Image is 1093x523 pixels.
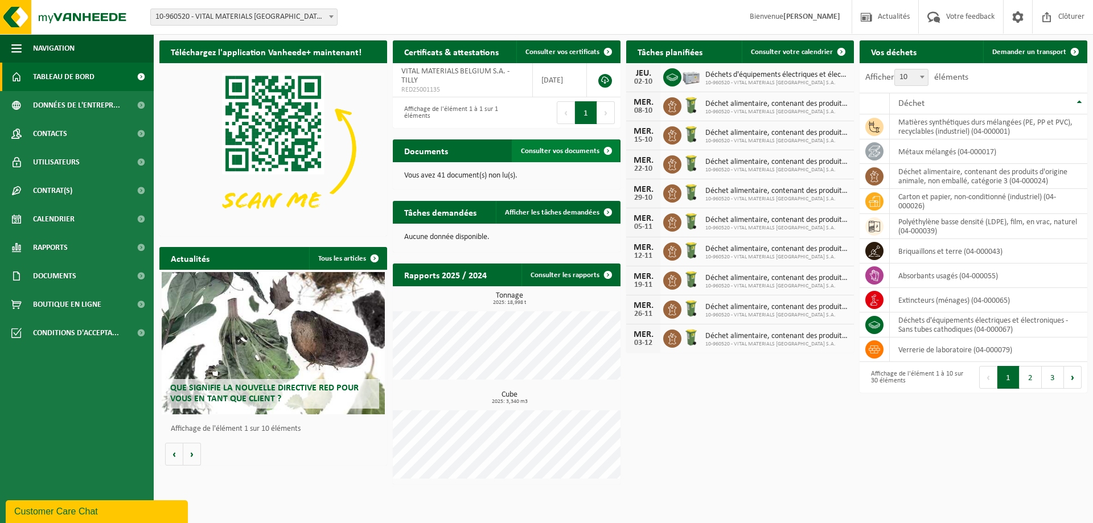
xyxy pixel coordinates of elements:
img: WB-0140-HPE-GN-50 [681,154,701,173]
h3: Tonnage [398,292,621,306]
span: Déchet alimentaire, contenant des produits d'origine animale, non emballé, catég... [705,332,848,341]
td: métaux mélangés (04-000017) [890,139,1087,164]
h2: Téléchargez l'application Vanheede+ maintenant! [159,40,373,63]
span: 10-960520 - VITAL MATERIALS [GEOGRAPHIC_DATA] S.A. [705,225,848,232]
span: 10-960520 - VITAL MATERIALS BELGIUM S.A. - TILLY [150,9,338,26]
h2: Tâches planifiées [626,40,714,63]
div: 05-11 [632,223,655,231]
div: MER. [632,98,655,107]
span: Consulter vos certificats [525,48,599,56]
button: Volgende [183,443,201,466]
span: 10-960520 - VITAL MATERIALS [GEOGRAPHIC_DATA] S.A. [705,283,848,290]
button: Next [1064,366,1082,389]
span: Déchet alimentaire, contenant des produits d'origine animale, non emballé, catég... [705,100,848,109]
span: Déchets d'équipements électriques et électroniques - sans tubes cathodiques [705,71,848,80]
button: Previous [979,366,997,389]
label: Afficher éléments [865,73,968,82]
span: Déchet alimentaire, contenant des produits d'origine animale, non emballé, catég... [705,245,848,254]
td: verrerie de laboratoire (04-000079) [890,337,1087,362]
h2: Rapports 2025 / 2024 [393,263,498,286]
span: Consulter vos documents [521,147,599,155]
div: 02-10 [632,78,655,86]
span: 10-960520 - VITAL MATERIALS [GEOGRAPHIC_DATA] S.A. [705,167,848,174]
h2: Actualités [159,247,221,269]
div: MER. [632,156,655,165]
button: Vorige [165,443,183,466]
div: MER. [632,330,655,339]
h2: Documents [393,139,459,162]
span: 10-960520 - VITAL MATERIALS [GEOGRAPHIC_DATA] S.A. [705,196,848,203]
div: MER. [632,301,655,310]
span: 10-960520 - VITAL MATERIALS [GEOGRAPHIC_DATA] S.A. [705,254,848,261]
div: 12-11 [632,252,655,260]
button: Previous [557,101,575,124]
img: WB-0140-HPE-GN-50 [681,299,701,318]
span: Utilisateurs [33,148,80,176]
div: 08-10 [632,107,655,115]
span: 10-960520 - VITAL MATERIALS [GEOGRAPHIC_DATA] S.A. [705,341,848,348]
button: 1 [997,366,1020,389]
a: Consulter les rapports [521,263,619,286]
span: Déchet alimentaire, contenant des produits d'origine animale, non emballé, catég... [705,158,848,167]
div: MER. [632,272,655,281]
span: Rapports [33,233,68,262]
a: Consulter votre calendrier [742,40,853,63]
h2: Vos déchets [860,40,928,63]
td: polyéthylène basse densité (LDPE), film, en vrac, naturel (04-000039) [890,214,1087,239]
span: Tableau de bord [33,63,94,91]
span: VITAL MATERIALS BELGIUM S.A. - TILLY [401,67,509,85]
img: WB-0140-HPE-GN-50 [681,96,701,115]
span: 10-960520 - VITAL MATERIALS [GEOGRAPHIC_DATA] S.A. [705,138,848,145]
span: Données de l'entrepr... [33,91,120,120]
div: 15-10 [632,136,655,144]
button: 1 [575,101,597,124]
div: 26-11 [632,310,655,318]
td: carton et papier, non-conditionné (industriel) (04-000026) [890,189,1087,214]
span: Déchet [898,99,924,108]
h2: Tâches demandées [393,201,488,223]
span: Navigation [33,34,75,63]
span: Déchet alimentaire, contenant des produits d'origine animale, non emballé, catég... [705,129,848,138]
p: Affichage de l'élément 1 sur 10 éléments [171,425,381,433]
div: MER. [632,243,655,252]
a: Demander un transport [983,40,1086,63]
img: WB-0140-HPE-GN-50 [681,241,701,260]
h2: Certificats & attestations [393,40,510,63]
img: WB-0140-HPE-GN-50 [681,328,701,347]
div: 03-12 [632,339,655,347]
button: 3 [1042,366,1064,389]
span: Consulter votre calendrier [751,48,833,56]
span: 10-960520 - VITAL MATERIALS [GEOGRAPHIC_DATA] S.A. [705,109,848,116]
span: 2025: 18,998 t [398,300,621,306]
img: PB-LB-0680-HPE-GY-11 [681,67,701,86]
img: WB-0140-HPE-GN-50 [681,183,701,202]
iframe: chat widget [6,498,190,523]
span: 10 [895,69,928,85]
span: 10-960520 - VITAL MATERIALS [GEOGRAPHIC_DATA] S.A. [705,80,848,87]
span: Déchet alimentaire, contenant des produits d'origine animale, non emballé, catég... [705,216,848,225]
div: MER. [632,185,655,194]
a: Afficher les tâches demandées [496,201,619,224]
td: [DATE] [533,63,587,97]
div: JEU. [632,69,655,78]
td: déchets d'équipements électriques et électroniques - Sans tubes cathodiques (04-000067) [890,312,1087,337]
span: Documents [33,262,76,290]
td: absorbants usagés (04-000055) [890,263,1087,288]
span: Calendrier [33,205,75,233]
span: Conditions d'accepta... [33,319,119,347]
h3: Cube [398,391,621,405]
td: extincteurs (ménages) (04-000065) [890,288,1087,312]
span: 10-960520 - VITAL MATERIALS BELGIUM S.A. - TILLY [151,9,337,25]
img: WB-0140-HPE-GN-50 [681,212,701,231]
span: Demander un transport [992,48,1066,56]
span: Déchet alimentaire, contenant des produits d'origine animale, non emballé, catég... [705,303,848,312]
p: Aucune donnée disponible. [404,233,609,241]
td: briquaillons et terre (04-000043) [890,239,1087,263]
a: Consulter vos documents [512,139,619,162]
div: MER. [632,127,655,136]
td: matières synthétiques durs mélangées (PE, PP et PVC), recyclables (industriel) (04-000001) [890,114,1087,139]
span: Afficher les tâches demandées [505,209,599,216]
span: Déchet alimentaire, contenant des produits d'origine animale, non emballé, catég... [705,274,848,283]
img: WB-0140-HPE-GN-50 [681,125,701,144]
span: Contrat(s) [33,176,72,205]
